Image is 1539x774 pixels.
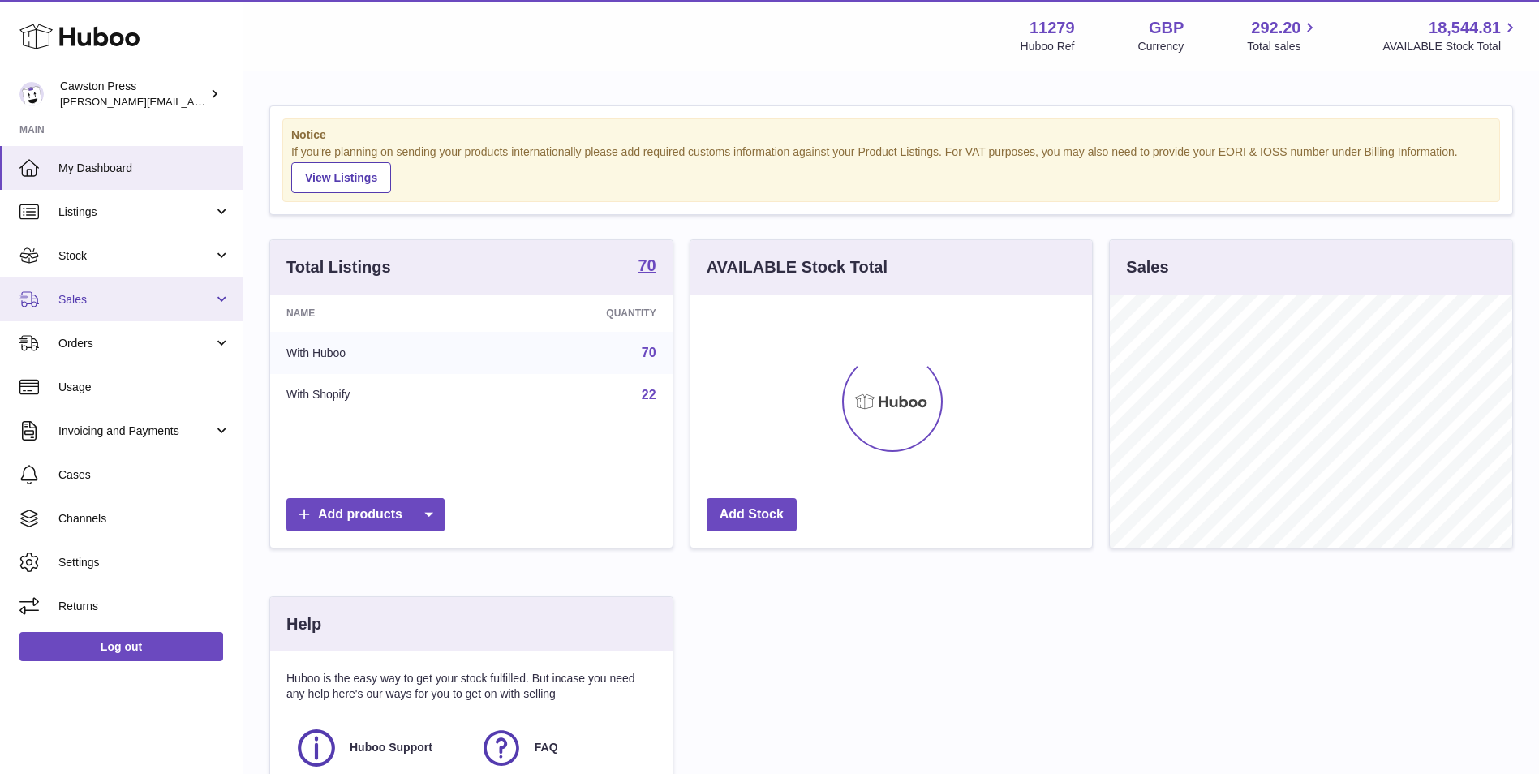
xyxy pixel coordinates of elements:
[1251,17,1300,39] span: 292.20
[58,204,213,220] span: Listings
[1149,17,1184,39] strong: GBP
[1021,39,1075,54] div: Huboo Ref
[1030,17,1075,39] strong: 11279
[60,79,206,110] div: Cawston Press
[642,388,656,402] a: 22
[487,295,672,332] th: Quantity
[58,555,230,570] span: Settings
[291,127,1491,143] strong: Notice
[58,161,230,176] span: My Dashboard
[1126,256,1168,278] h3: Sales
[58,248,213,264] span: Stock
[58,336,213,351] span: Orders
[58,292,213,307] span: Sales
[1382,39,1520,54] span: AVAILABLE Stock Total
[286,256,391,278] h3: Total Listings
[58,467,230,483] span: Cases
[707,256,888,278] h3: AVAILABLE Stock Total
[270,295,487,332] th: Name
[19,82,44,106] img: thomas.carson@cawstonpress.com
[535,740,558,755] span: FAQ
[642,346,656,359] a: 70
[1429,17,1501,39] span: 18,544.81
[270,332,487,374] td: With Huboo
[270,374,487,416] td: With Shopify
[286,498,445,531] a: Add products
[1247,39,1319,54] span: Total sales
[707,498,797,531] a: Add Stock
[638,257,656,273] strong: 70
[1247,17,1319,54] a: 292.20 Total sales
[291,144,1491,193] div: If you're planning on sending your products internationally please add required customs informati...
[286,613,321,635] h3: Help
[286,671,656,702] p: Huboo is the easy way to get your stock fulfilled. But incase you need any help here's our ways f...
[58,599,230,614] span: Returns
[1382,17,1520,54] a: 18,544.81 AVAILABLE Stock Total
[479,726,648,770] a: FAQ
[60,95,412,108] span: [PERSON_NAME][EMAIL_ADDRESS][PERSON_NAME][DOMAIN_NAME]
[350,740,432,755] span: Huboo Support
[291,162,391,193] a: View Listings
[638,257,656,277] a: 70
[58,380,230,395] span: Usage
[294,726,463,770] a: Huboo Support
[58,511,230,527] span: Channels
[1138,39,1184,54] div: Currency
[19,632,223,661] a: Log out
[58,424,213,439] span: Invoicing and Payments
